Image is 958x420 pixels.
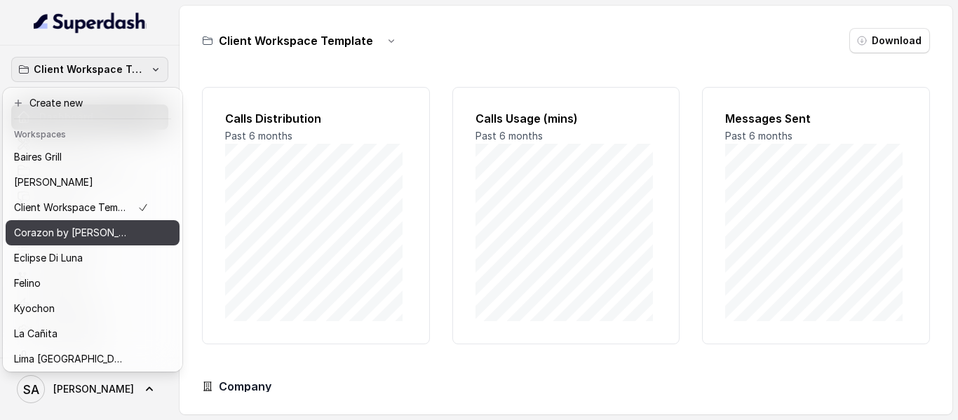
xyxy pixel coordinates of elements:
p: Kyochon [14,300,55,317]
p: Baires Grill [14,149,62,165]
header: Workspaces [6,122,180,144]
p: Lima [GEOGRAPHIC_DATA] [14,351,126,367]
p: Eclipse Di Luna [14,250,83,266]
button: Client Workspace Template [11,57,168,82]
button: Create new [6,90,180,116]
p: Client Workspace Template [14,199,126,216]
div: Client Workspace Template [3,88,182,372]
p: Client Workspace Template [34,61,146,78]
p: Corazon by [PERSON_NAME] [14,224,126,241]
p: La Cañita [14,325,58,342]
p: [PERSON_NAME] [14,174,93,191]
p: Felino [14,275,41,292]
